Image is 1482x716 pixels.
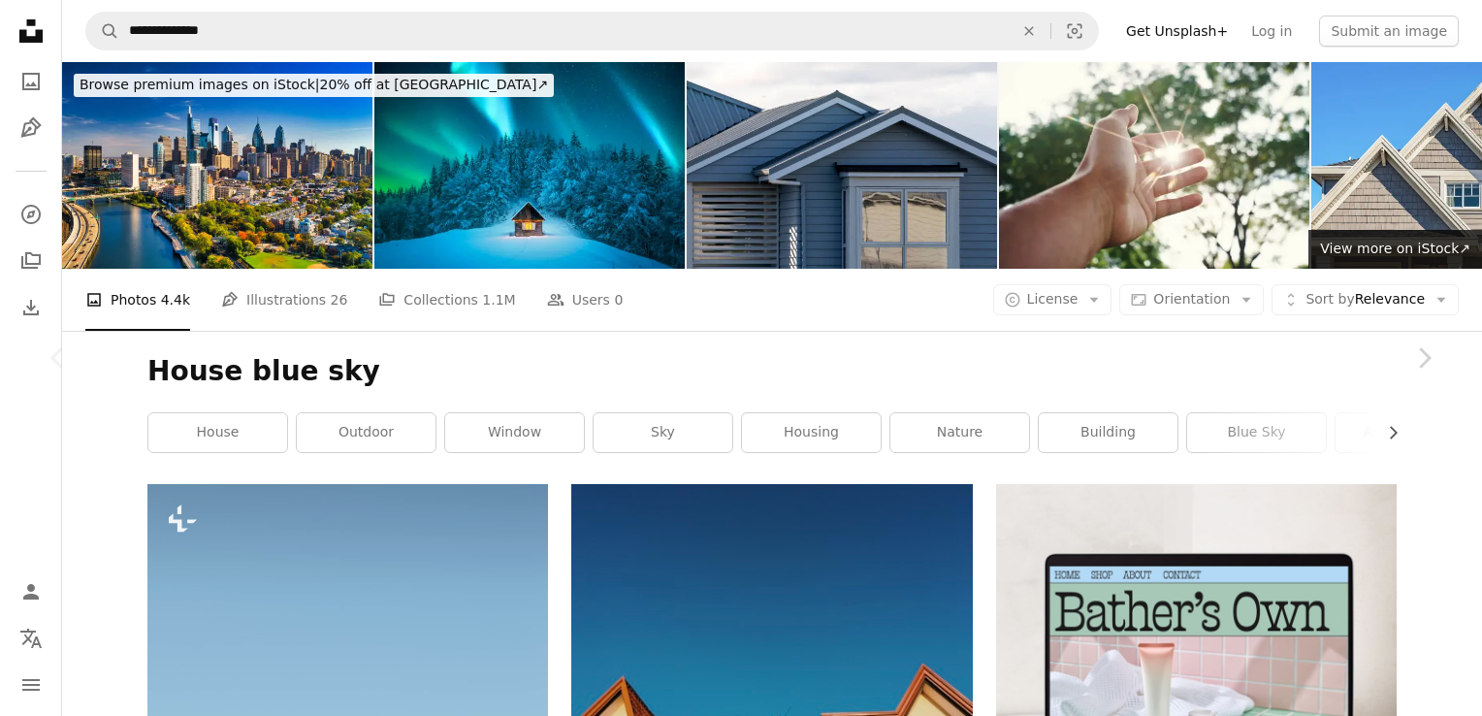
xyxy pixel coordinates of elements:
button: Submit an image [1319,16,1459,47]
button: Clear [1008,13,1050,49]
button: Menu [12,666,50,704]
form: Find visuals sitewide [85,12,1099,50]
span: 20% off at [GEOGRAPHIC_DATA] ↗ [80,77,548,92]
span: 26 [331,289,348,310]
a: Explore [12,195,50,234]
button: Visual search [1051,13,1098,49]
span: 1.1M [482,289,515,310]
a: house [148,413,287,452]
a: Collections [12,242,50,280]
button: Search Unsplash [86,13,119,49]
a: Users 0 [547,269,624,331]
a: Log in / Sign up [12,572,50,611]
span: License [1027,291,1079,307]
a: Log in [1240,16,1304,47]
a: building [1039,413,1177,452]
a: sky [594,413,732,452]
img: Modern house and rooftop at new development [687,62,997,269]
a: Next [1366,265,1482,451]
a: housing [742,413,881,452]
button: Sort byRelevance [1272,284,1459,315]
a: outdoor [297,413,435,452]
img: Philadelphia Skyline Aerial View With River And Blue Sky [62,62,372,269]
span: Sort by [1305,291,1354,307]
a: brown and white concrete house under blue sky during daytime [571,626,972,643]
a: Illustrations [12,109,50,147]
img: A winter scene with a solitary wooden cabin [374,62,685,269]
button: Orientation [1119,284,1264,315]
a: blue sky [1187,413,1326,452]
a: window [445,413,584,452]
span: Relevance [1305,290,1425,309]
a: nature [890,413,1029,452]
button: License [993,284,1112,315]
a: Illustrations 26 [221,269,347,331]
span: Browse premium images on iStock | [80,77,319,92]
span: View more on iStock ↗ [1320,241,1470,256]
a: architecture [1336,413,1474,452]
a: Get Unsplash+ [1114,16,1240,47]
a: Browse premium images on iStock|20% off at [GEOGRAPHIC_DATA]↗ [62,62,565,109]
img: Hand touching sunlight. [999,62,1309,269]
h1: House blue sky [147,354,1397,389]
a: Collections 1.1M [378,269,515,331]
a: Photos [12,62,50,101]
a: View more on iStock↗ [1308,230,1482,269]
span: Orientation [1153,291,1230,307]
span: 0 [614,289,623,310]
button: Language [12,619,50,658]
